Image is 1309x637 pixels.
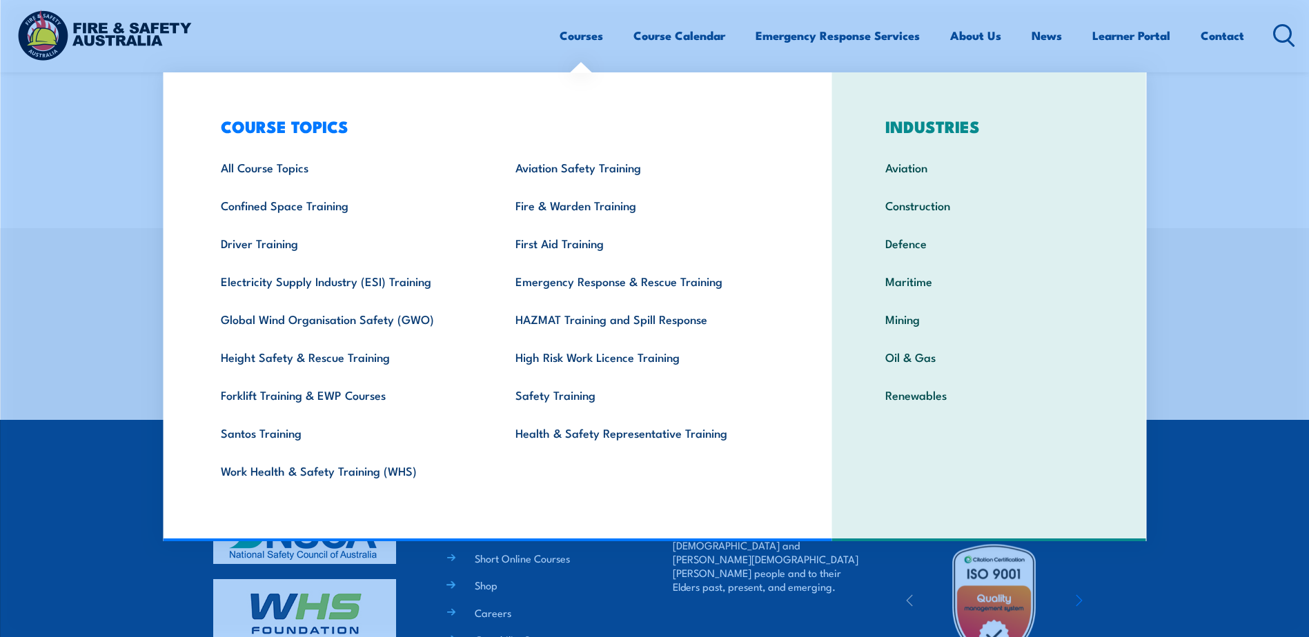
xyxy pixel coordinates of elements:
[475,551,570,565] a: Short Online Courses
[1201,17,1244,54] a: Contact
[475,605,511,620] a: Careers
[1055,579,1175,627] img: ewpa-logo
[199,148,494,186] a: All Course Topics
[864,117,1114,136] h3: INDUSTRIES
[475,578,498,592] a: Shop
[864,224,1114,262] a: Defence
[864,262,1114,300] a: Maritime
[560,17,603,54] a: Courses
[494,148,789,186] a: Aviation Safety Training
[199,186,494,224] a: Confined Space Training
[199,262,494,300] a: Electricity Supply Industry (ESI) Training
[494,262,789,300] a: Emergency Response & Rescue Training
[199,452,494,489] a: Work Health & Safety Training (WHS)
[494,224,789,262] a: First Aid Training
[864,376,1114,414] a: Renewables
[673,497,866,594] p: Fire & Safety Australia acknowledge the traditional owners of the land on which we live and work....
[494,186,789,224] a: Fire & Warden Training
[494,300,789,338] a: HAZMAT Training and Spill Response
[199,414,494,452] a: Santos Training
[864,186,1114,224] a: Construction
[1092,17,1170,54] a: Learner Portal
[1032,17,1062,54] a: News
[494,414,789,452] a: Health & Safety Representative Training
[494,376,789,414] a: Safety Training
[199,224,494,262] a: Driver Training
[633,17,725,54] a: Course Calendar
[494,338,789,376] a: High Risk Work Licence Training
[199,338,494,376] a: Height Safety & Rescue Training
[199,376,494,414] a: Forklift Training & EWP Courses
[199,300,494,338] a: Global Wind Organisation Safety (GWO)
[199,117,789,136] h3: COURSE TOPICS
[756,17,920,54] a: Emergency Response Services
[950,17,1001,54] a: About Us
[864,338,1114,376] a: Oil & Gas
[864,148,1114,186] a: Aviation
[864,300,1114,338] a: Mining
